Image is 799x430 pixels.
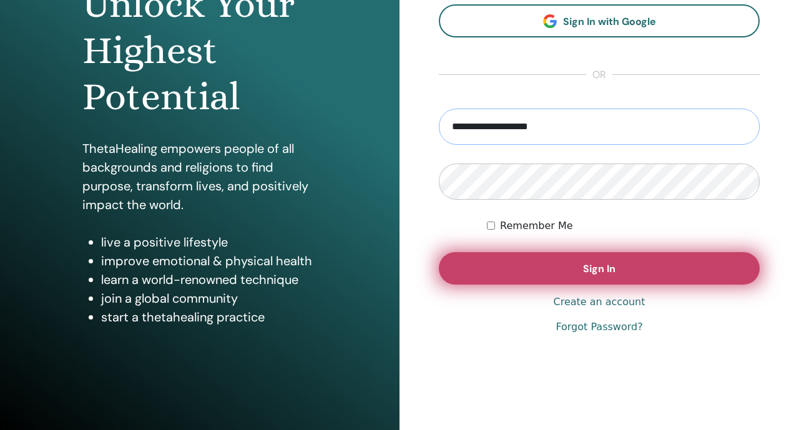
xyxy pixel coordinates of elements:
a: Forgot Password? [556,320,642,335]
span: or [586,67,612,82]
li: learn a world-renowned technique [101,270,318,289]
div: Keep me authenticated indefinitely or until I manually logout [487,218,760,233]
li: start a thetahealing practice [101,308,318,326]
a: Sign In with Google [439,4,760,37]
p: ThetaHealing empowers people of all backgrounds and religions to find purpose, transform lives, a... [82,139,318,214]
li: join a global community [101,289,318,308]
a: Create an account [553,295,645,310]
button: Sign In [439,252,760,285]
span: Sign In [583,262,615,275]
li: live a positive lifestyle [101,233,318,252]
span: Sign In with Google [563,15,656,28]
label: Remember Me [500,218,573,233]
li: improve emotional & physical health [101,252,318,270]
